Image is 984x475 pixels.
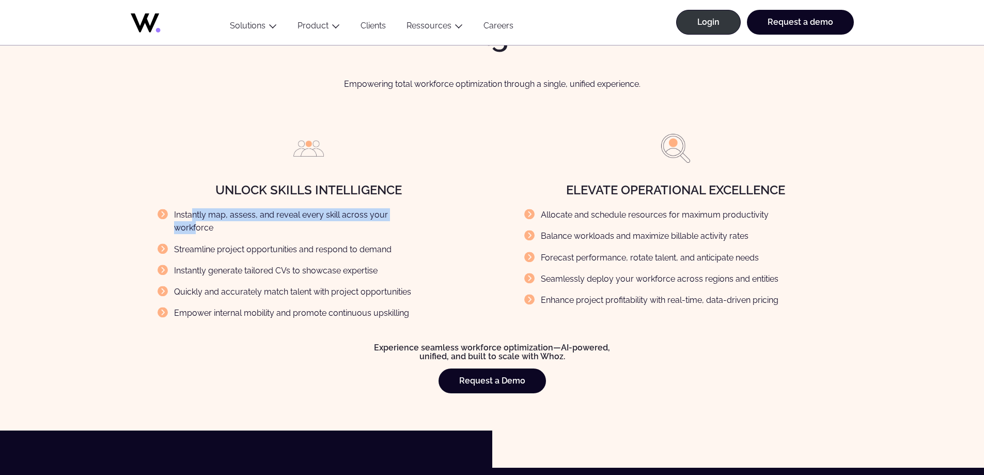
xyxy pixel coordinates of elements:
li: Instantly generate tailored CVs to showcase expertise [158,264,428,277]
a: Product [298,21,329,30]
li: Streamline project opportunities and respond to demand [158,243,428,256]
a: Clients [350,21,396,35]
button: Product [287,21,350,35]
h4: Elevate Operational Excellence [515,183,836,197]
p: Empowering total workforce optimization through a single, unified experience. [21,78,963,90]
button: Ressources [396,21,473,35]
a: Careers [473,21,524,35]
button: Solutions [220,21,287,35]
a: Request a Demo [439,369,546,393]
a: Login [676,10,741,35]
li: Instantly map, assess, and reveal every skill across your workforce [158,208,428,235]
a: Ressources [407,21,451,30]
li: Seamlessly deploy your workforce across regions and entities [524,272,794,285]
li: Quickly and accurately match talent with project opportunities [158,285,428,298]
li: Balance workloads and maximize billable activity rates [524,229,794,242]
iframe: Chatbot [916,407,970,461]
h4: Experience seamless workforce optimization—AI-powered, unified, and built to scale with Whoz. [167,343,818,361]
li: Forecast performance, rotate talent, and anticipate needs [524,251,794,264]
li: Enhance project profitability with real-time, data-driven pricing [524,294,794,307]
h4: Unlock Skills Intelligence [148,183,469,197]
a: Request a demo [747,10,854,35]
li: Allocate and schedule resources for maximum productivity [524,208,794,221]
li: Empower internal mobility and promote continuous upskilling [158,307,428,319]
